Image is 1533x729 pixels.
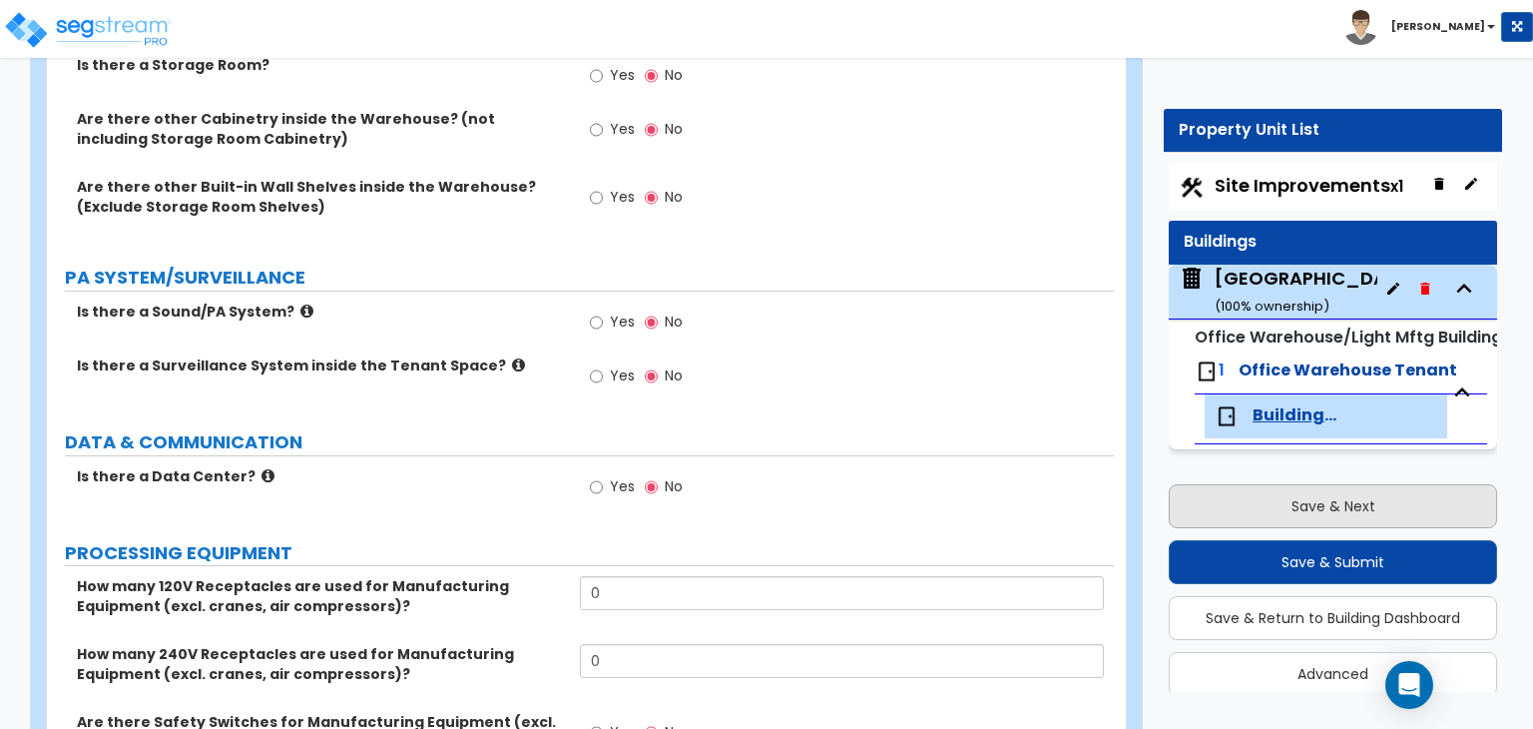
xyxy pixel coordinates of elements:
[77,55,565,75] label: Is there a Storage Room?
[65,540,1114,566] label: PROCESSING EQUIPMENT
[1179,266,1205,292] img: building.svg
[610,65,635,85] span: Yes
[645,187,658,209] input: No
[1215,297,1329,316] small: ( 100 % ownership)
[665,476,683,496] span: No
[610,365,635,385] span: Yes
[610,476,635,496] span: Yes
[1169,540,1497,584] button: Save & Submit
[1391,19,1485,34] b: [PERSON_NAME]
[590,312,603,334] input: Yes
[665,119,683,139] span: No
[1385,661,1433,709] div: Open Intercom Messenger
[1239,359,1457,381] span: Office Warehouse Tenant
[645,365,658,387] input: No
[1169,652,1497,696] button: Advanced
[1253,404,1337,427] span: Building Interior
[645,312,658,334] input: No
[77,177,565,217] label: Are there other Built-in Wall Shelves inside the Warehouse? (Exclude Storage Room Shelves)
[1390,176,1403,197] small: x1
[1179,119,1487,142] div: Property Unit List
[261,468,274,483] i: click for more info!
[1179,266,1377,317] span: Main Building
[590,119,603,141] input: Yes
[590,365,603,387] input: Yes
[645,119,658,141] input: No
[300,304,313,319] i: click for more info!
[665,65,683,85] span: No
[77,644,565,684] label: How many 240V Receptacles are used for Manufacturing Equipment (excl. cranes, air compressors)?
[1219,359,1225,381] span: 1
[1195,360,1219,383] img: door.png
[77,302,565,322] label: Is there a Sound/PA System?
[1215,404,1239,428] img: door.png
[610,312,635,332] span: Yes
[1184,231,1482,254] div: Buildings
[645,476,658,498] input: No
[645,65,658,87] input: No
[665,312,683,332] span: No
[77,466,565,486] label: Is there a Data Center?
[610,119,635,139] span: Yes
[65,265,1114,291] label: PA SYSTEM/SURVEILLANCE
[590,476,603,498] input: Yes
[1215,173,1403,198] span: Site Improvements
[77,576,565,616] label: How many 120V Receptacles are used for Manufacturing Equipment (excl. cranes, air compressors)?
[1169,596,1497,640] button: Save & Return to Building Dashboard
[3,10,173,50] img: logo_pro_r.png
[610,187,635,207] span: Yes
[77,356,565,375] label: Is there a Surveillance System inside the Tenant Space?
[1215,266,1419,317] div: [GEOGRAPHIC_DATA]
[512,358,525,372] i: click for more info!
[590,187,603,209] input: Yes
[1343,10,1378,45] img: avatar.png
[665,187,683,207] span: No
[1169,484,1497,528] button: Save & Next
[77,109,565,149] label: Are there other Cabinetry inside the Warehouse? (not including Storage Room Cabinetry)
[590,65,603,87] input: Yes
[665,365,683,385] span: No
[65,429,1114,455] label: DATA & COMMUNICATION
[1179,175,1205,201] img: Construction.png
[1195,326,1502,349] small: Office Warehouse/Light Mftg Building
